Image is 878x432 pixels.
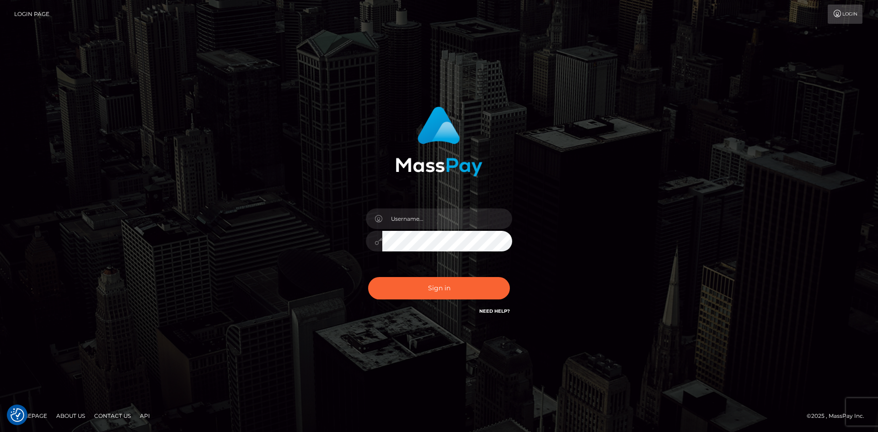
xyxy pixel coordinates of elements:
[828,5,862,24] a: Login
[11,408,24,422] img: Revisit consent button
[91,409,134,423] a: Contact Us
[479,308,510,314] a: Need Help?
[396,107,482,176] img: MassPay Login
[807,411,871,421] div: © 2025 , MassPay Inc.
[10,409,51,423] a: Homepage
[382,208,512,229] input: Username...
[53,409,89,423] a: About Us
[11,408,24,422] button: Consent Preferences
[368,277,510,299] button: Sign in
[14,5,49,24] a: Login Page
[136,409,154,423] a: API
